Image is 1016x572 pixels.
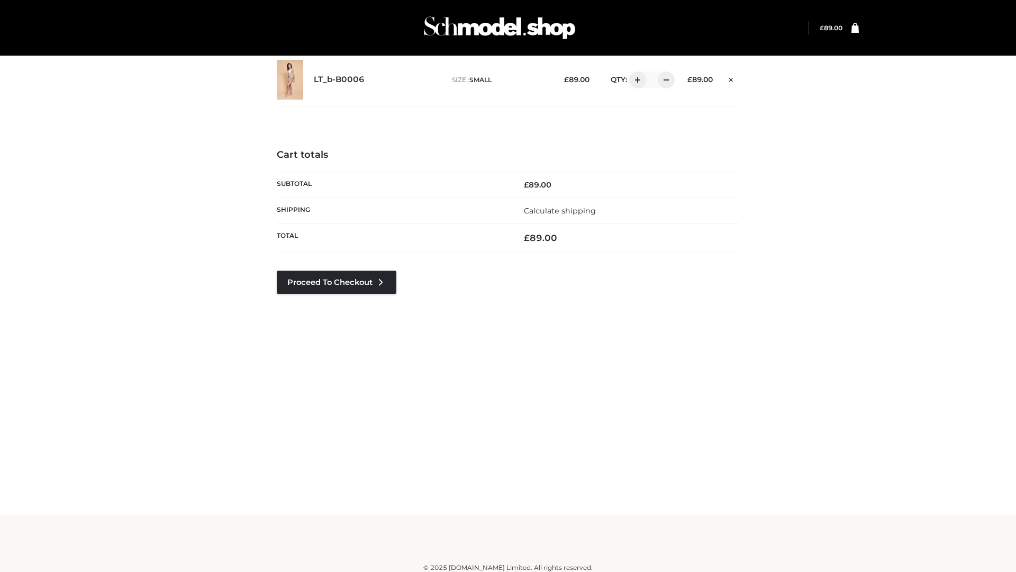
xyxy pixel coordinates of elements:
span: SMALL [469,76,492,84]
bdi: 89.00 [564,75,589,84]
p: size : [452,75,548,85]
th: Subtotal [277,172,508,198]
img: Schmodel Admin 964 [420,7,579,49]
span: £ [524,180,529,190]
span: £ [687,75,692,84]
bdi: 89.00 [524,180,551,190]
a: £89.00 [820,24,842,32]
a: LT_b-B0006 [314,75,365,85]
div: QTY: [600,71,671,88]
span: £ [564,75,569,84]
bdi: 89.00 [820,24,842,32]
th: Total [277,224,508,252]
a: Remove this item [723,71,739,85]
h4: Cart totals [277,149,739,161]
span: £ [524,233,530,243]
a: Calculate shipping [524,206,596,216]
a: Proceed to Checkout [277,271,396,294]
th: Shipping [277,198,508,224]
bdi: 89.00 [524,233,557,243]
span: £ [820,24,824,32]
bdi: 89.00 [687,75,713,84]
